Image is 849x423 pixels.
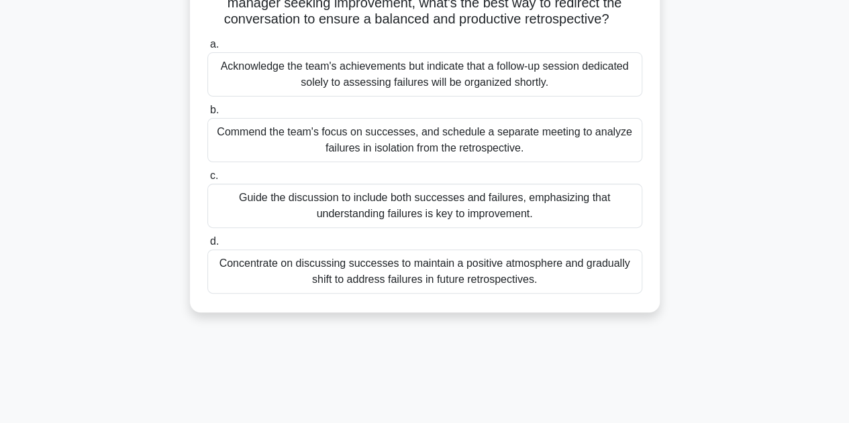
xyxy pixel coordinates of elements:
div: Concentrate on discussing successes to maintain a positive atmosphere and gradually shift to addr... [207,249,642,294]
div: Guide the discussion to include both successes and failures, emphasizing that understanding failu... [207,184,642,228]
div: Commend the team's focus on successes, and schedule a separate meeting to analyze failures in iso... [207,118,642,162]
span: a. [210,38,219,50]
span: d. [210,235,219,247]
span: c. [210,170,218,181]
div: Acknowledge the team's achievements but indicate that a follow-up session dedicated solely to ass... [207,52,642,97]
span: b. [210,104,219,115]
